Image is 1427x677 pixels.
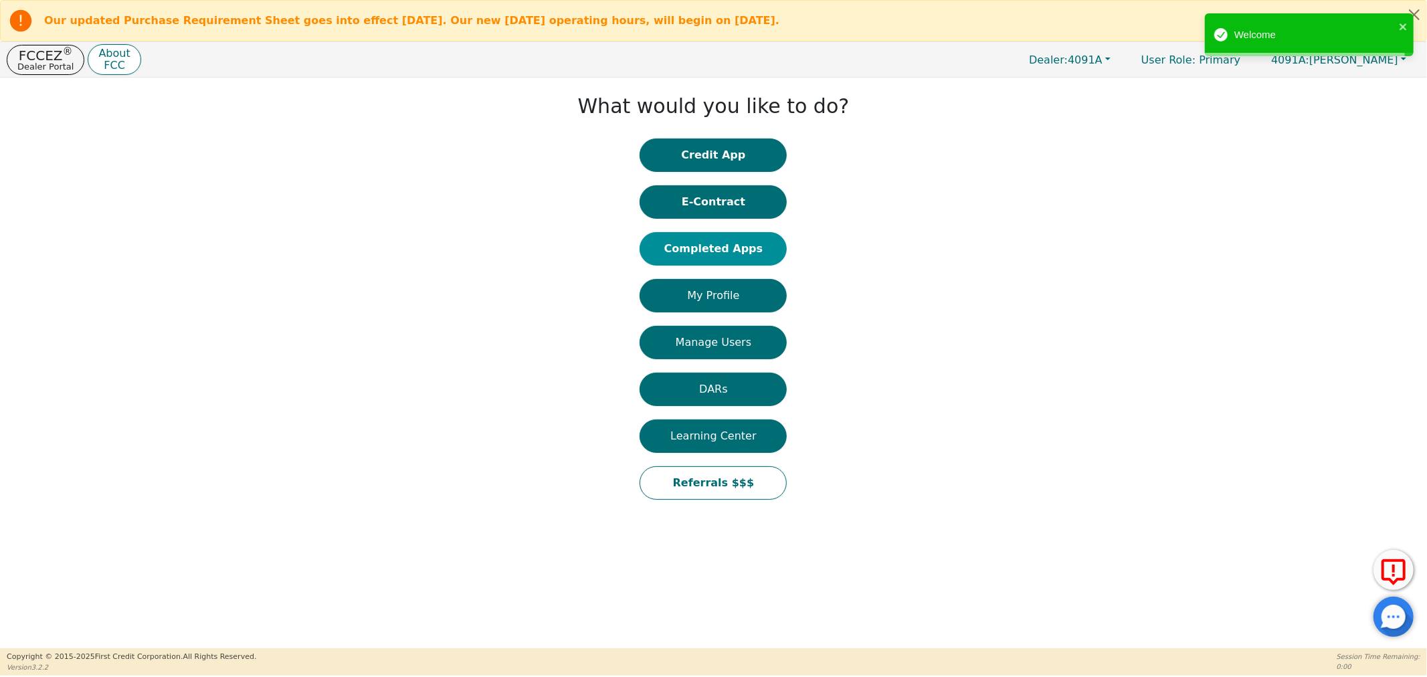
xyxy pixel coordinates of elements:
span: User Role : [1141,54,1196,66]
span: [PERSON_NAME] [1271,54,1398,66]
span: Dealer: [1029,54,1068,66]
a: User Role: Primary [1128,47,1254,73]
button: Close alert [1402,1,1426,28]
p: Version 3.2.2 [7,662,256,672]
button: Dealer:4091A [1015,50,1125,70]
button: My Profile [640,279,787,312]
button: Report Error to FCC [1373,550,1414,590]
button: Manage Users [640,326,787,359]
p: Copyright © 2015- 2025 First Credit Corporation. [7,652,256,663]
b: Our updated Purchase Requirement Sheet goes into effect [DATE]. Our new [DATE] operating hours, w... [44,14,779,27]
button: Referrals $$$ [640,466,787,500]
button: FCCEZ®Dealer Portal [7,45,84,75]
button: close [1399,19,1408,34]
div: Welcome [1234,27,1395,43]
span: All Rights Reserved. [183,652,256,661]
sup: ® [63,45,73,58]
button: Learning Center [640,419,787,453]
span: 4091A: [1271,54,1309,66]
button: AboutFCC [88,44,140,76]
p: FCC [98,60,130,71]
p: 0:00 [1337,662,1420,672]
p: Dealer Portal [17,62,74,71]
p: About [98,48,130,59]
p: Primary [1128,47,1254,73]
button: Credit App [640,138,787,172]
h1: What would you like to do? [578,94,850,118]
button: Completed Apps [640,232,787,266]
button: DARs [640,373,787,406]
p: FCCEZ [17,49,74,62]
span: 4091A [1029,54,1103,66]
p: Session Time Remaining: [1337,652,1420,662]
button: E-Contract [640,185,787,219]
